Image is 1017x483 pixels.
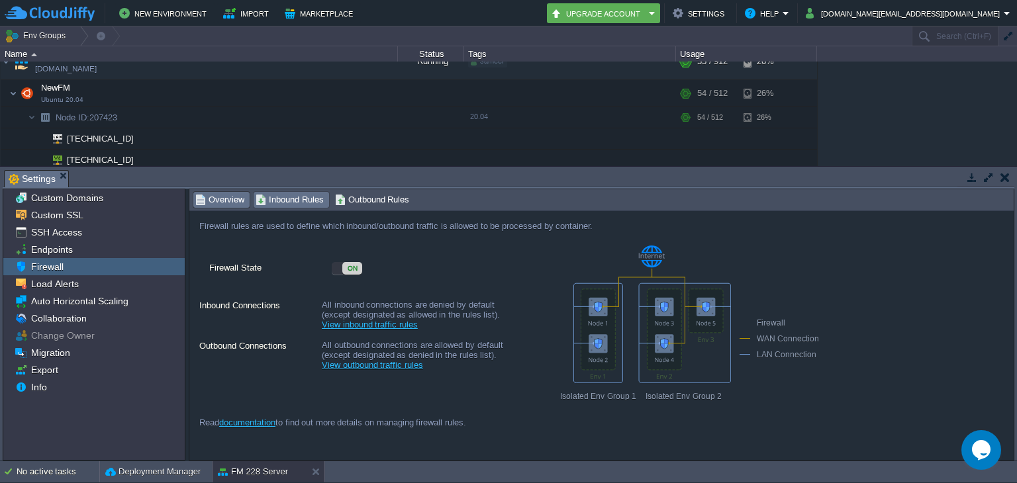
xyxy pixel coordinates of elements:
div: 55 / 912 [697,44,728,79]
a: documentation [219,417,275,427]
span: Ubuntu 20.04 [41,96,83,104]
a: Node ID:207423 [54,112,119,123]
a: Custom Domains [28,192,105,204]
button: Upgrade Account [551,5,645,21]
div: 54 / 512 [697,80,728,107]
span: 207423 [54,112,119,123]
button: Deployment Manager [105,465,201,478]
div: All outbound connections are allowed by default (except designated as denied in the rules list). [322,339,520,376]
button: Help [745,5,783,21]
a: Change Owner [28,329,97,341]
button: Env Groups [5,26,70,45]
span: [DOMAIN_NAME] [35,62,97,75]
div: Name [1,46,397,62]
button: [DOMAIN_NAME][EMAIL_ADDRESS][DOMAIN_NAME] [806,5,1004,21]
div: 26% [744,107,787,128]
img: AMDAwAAAACH5BAEAAAAALAAAAAABAAEAAAICRAEAOw== [1,44,11,79]
button: FM 228 Server [218,465,288,478]
div: 26% [744,44,787,79]
iframe: chat widget [961,430,1004,470]
div: Firewall [740,316,836,331]
img: AMDAwAAAACH5BAEAAAAALAAAAAABAAEAAAICRAEAOw== [18,80,36,107]
span: Inbound Rules [256,193,324,207]
img: AMDAwAAAACH5BAEAAAAALAAAAAABAAEAAAICRAEAOw== [44,150,62,170]
a: Firewall [28,261,66,273]
div: Running [398,44,464,79]
a: Load Alerts [28,278,81,290]
button: Import [223,5,273,21]
img: AMDAwAAAACH5BAEAAAAALAAAAAABAAEAAAICRAEAOw== [36,150,44,170]
div: Usage [677,46,816,62]
a: [TECHNICAL_ID] [66,134,136,144]
button: New Environment [119,5,211,21]
button: Settings [673,5,728,21]
div: Status [399,46,463,62]
a: Collaboration [28,312,89,324]
img: AMDAwAAAACH5BAEAAAAALAAAAAABAAEAAAICRAEAOw== [44,128,62,149]
span: [TECHNICAL_ID] [66,128,136,149]
div: Firewall rules are used to define which inbound/outbound traffic is allowed to be processed by co... [189,211,822,241]
span: [TECHNICAL_ID] [66,150,136,170]
div: No active tasks [17,461,99,482]
span: Settings [9,171,56,187]
img: AMDAwAAAACH5BAEAAAAALAAAAAABAAEAAAICRAEAOw== [36,107,54,128]
div: WAN Connection [740,331,836,347]
span: Isolated Env Group 1 [540,392,636,401]
a: View outbound traffic rules [322,360,423,370]
a: Auto Horizontal Scaling [28,295,130,307]
a: Export [28,364,60,376]
div: Tags [465,46,675,62]
div: All inbound connections are denied by default (except designated as allowed in the rules list). [322,298,520,336]
div: 54 / 512 [697,107,723,128]
img: AMDAwAAAACH5BAEAAAAALAAAAAABAAEAAAICRAEAOw== [12,44,30,79]
a: View inbound traffic rules [322,320,418,329]
span: Node ID: [56,112,89,122]
label: Outbound Connections [199,339,320,364]
div: 26% [744,80,787,107]
a: NewFMUbuntu 20.04 [40,83,72,93]
span: Outbound Rules [335,193,410,207]
a: SSH Access [28,226,84,238]
a: Migration [28,347,72,359]
img: CloudJiffy [5,5,95,22]
span: NewFM [40,82,72,93]
label: Firewall State [209,261,330,286]
span: 20.04 [470,112,488,120]
div: sameer [468,56,507,67]
a: [TECHNICAL_ID] [66,155,136,165]
a: Info [28,381,49,393]
img: AMDAwAAAACH5BAEAAAAALAAAAAABAAEAAAICRAEAOw== [31,53,37,56]
button: Marketplace [285,5,357,21]
div: ON [342,262,362,275]
label: Inbound Connections [199,298,320,324]
a: Endpoints [28,243,75,255]
span: Isolated Env Group 2 [636,392,722,401]
div: LAN Connection [740,347,836,363]
div: Read to find out more details on managing firewall rules. [189,404,822,441]
img: AMDAwAAAACH5BAEAAAAALAAAAAABAAEAAAICRAEAOw== [28,107,36,128]
a: Custom SSL [28,209,85,221]
img: AMDAwAAAACH5BAEAAAAALAAAAAABAAEAAAICRAEAOw== [9,80,17,107]
span: Overview [195,193,244,207]
img: AMDAwAAAACH5BAEAAAAALAAAAAABAAEAAAICRAEAOw== [36,128,44,149]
